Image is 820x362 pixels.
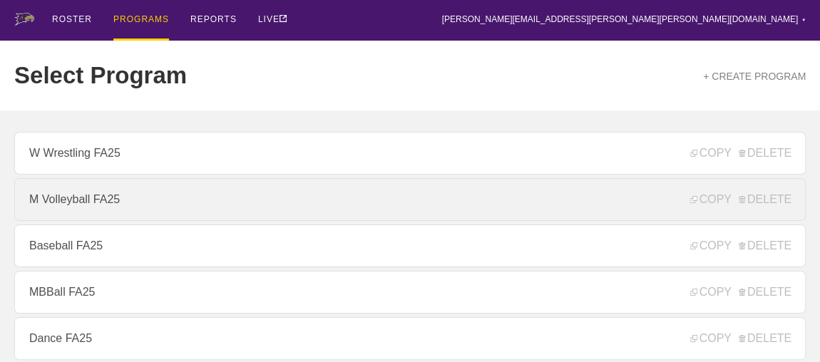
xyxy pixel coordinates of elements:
[739,286,791,299] span: DELETE
[739,239,791,252] span: DELETE
[739,193,791,206] span: DELETE
[749,294,820,362] iframe: Chat Widget
[690,239,731,252] span: COPY
[690,286,731,299] span: COPY
[690,193,731,206] span: COPY
[690,147,731,160] span: COPY
[739,332,791,345] span: DELETE
[14,132,806,175] a: W Wrestling FA25
[703,71,806,82] a: + CREATE PROGRAM
[690,332,731,345] span: COPY
[14,271,806,314] a: MBBall FA25
[801,16,806,24] div: ▼
[14,13,34,26] img: logo
[14,178,806,221] a: M Volleyball FA25
[14,317,806,360] a: Dance FA25
[739,147,791,160] span: DELETE
[14,224,806,267] a: Baseball FA25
